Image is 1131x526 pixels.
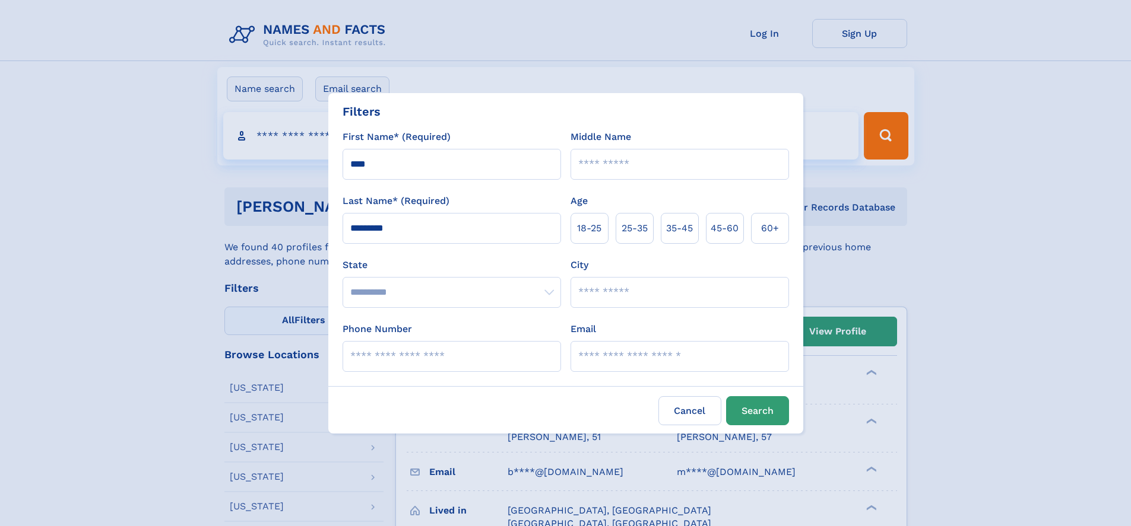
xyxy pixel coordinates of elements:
[726,396,789,425] button: Search
[658,396,721,425] label: Cancel
[761,221,779,235] span: 60+
[622,221,648,235] span: 25‑35
[343,130,451,144] label: First Name* (Required)
[343,322,412,336] label: Phone Number
[666,221,693,235] span: 35‑45
[711,221,739,235] span: 45‑60
[571,194,588,208] label: Age
[343,258,561,272] label: State
[571,258,588,272] label: City
[343,194,449,208] label: Last Name* (Required)
[343,103,381,120] div: Filters
[571,130,631,144] label: Middle Name
[571,322,596,336] label: Email
[577,221,601,235] span: 18‑25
